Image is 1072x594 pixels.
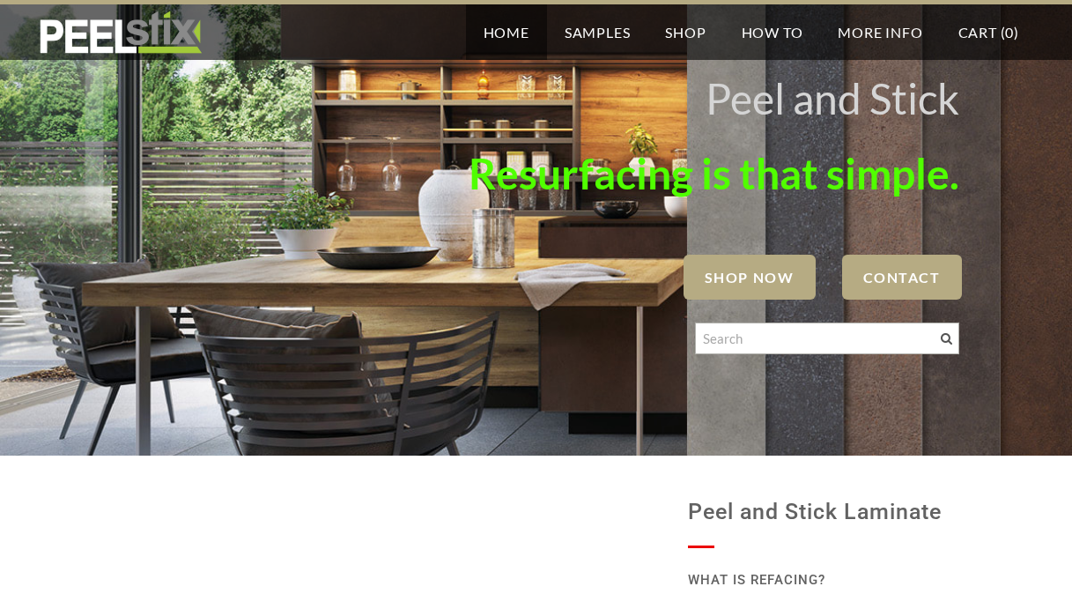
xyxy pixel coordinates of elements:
[684,255,816,300] a: SHOP NOW
[647,4,723,60] a: Shop
[820,4,940,60] a: More Info
[35,11,205,55] img: REFACE SUPPLIES
[724,4,821,60] a: How To
[688,491,959,533] h1: Peel and Stick Laminate
[469,148,959,198] font: Resurfacing is that simple.
[941,4,1037,60] a: Cart (0)
[1005,24,1014,41] span: 0
[547,4,648,60] a: Samples
[706,73,959,123] font: Peel and Stick ​
[466,4,547,60] a: Home
[695,323,959,354] input: Search
[941,333,952,345] span: Search
[842,255,962,300] a: Contact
